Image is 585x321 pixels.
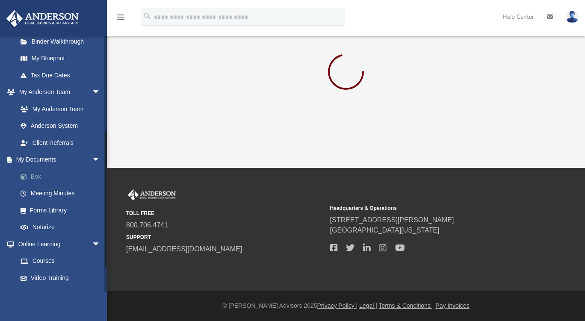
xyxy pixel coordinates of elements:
[12,134,109,151] a: Client Referrals
[126,209,324,217] small: TOLL FREE
[12,50,109,67] a: My Blueprint
[126,221,168,229] a: 800.706.4741
[359,302,377,309] a: Legal |
[115,16,126,22] a: menu
[6,151,113,168] a: My Documentsarrow_drop_down
[126,189,177,200] img: Anderson Advisors Platinum Portal
[4,10,81,27] img: Anderson Advisors Platinum Portal
[12,185,113,202] a: Meeting Minutes
[12,202,109,219] a: Forms Library
[330,227,440,234] a: [GEOGRAPHIC_DATA][US_STATE]
[435,302,469,309] a: Pay Invoices
[92,151,109,169] span: arrow_drop_down
[107,301,585,310] div: © [PERSON_NAME] Advisors 2025
[126,245,242,253] a: [EMAIL_ADDRESS][DOMAIN_NAME]
[12,100,105,118] a: My Anderson Team
[12,118,109,135] a: Anderson System
[6,84,109,101] a: My Anderson Teamarrow_drop_down
[12,253,109,270] a: Courses
[379,302,434,309] a: Terms & Conditions |
[12,67,113,84] a: Tax Due Dates
[126,233,324,241] small: SUPPORT
[92,236,109,253] span: arrow_drop_down
[330,216,454,224] a: [STREET_ADDRESS][PERSON_NAME]
[115,12,126,22] i: menu
[12,219,113,236] a: Notarize
[12,269,105,286] a: Video Training
[12,286,109,303] a: Resources
[92,84,109,101] span: arrow_drop_down
[12,33,113,50] a: Binder Walkthrough
[330,204,528,212] small: Headquarters & Operations
[566,11,579,23] img: User Pic
[317,302,358,309] a: Privacy Policy |
[6,236,109,253] a: Online Learningarrow_drop_down
[143,12,152,21] i: search
[12,168,113,185] a: Box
